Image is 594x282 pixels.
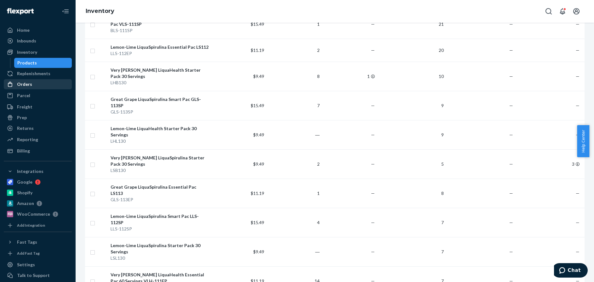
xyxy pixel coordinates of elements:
[4,25,72,35] a: Home
[17,200,34,207] div: Amazon
[267,39,322,62] td: 2
[267,91,322,120] td: 7
[251,220,264,225] span: $15.49
[111,96,209,109] div: Great Grape LiquaSpirulina Smart Pac GLS-113SP
[111,213,209,226] div: Lemon-Lime LiquaSpirulina Smart Pac LLS-112SP
[253,161,264,167] span: $9.49
[516,149,585,179] td: 3
[322,62,377,91] td: 1
[111,196,209,203] div: GLS-113EP
[577,125,589,157] button: Help Center
[111,67,209,80] div: Very [PERSON_NAME] LiquaHealth Starter Pack 30 Servings
[4,79,72,89] a: Orders
[111,125,209,138] div: Lemon-Lime LiquaHealth Starter Pack 30 Servings
[17,49,37,55] div: Inventory
[267,149,322,179] td: 2
[251,191,264,196] span: $11.19
[17,211,50,217] div: WooCommerce
[371,249,375,254] span: —
[4,250,72,257] a: Add Fast Tag
[4,135,72,145] a: Reporting
[371,21,375,27] span: —
[576,47,580,53] span: —
[111,80,209,86] div: LHB130
[111,50,209,57] div: LLS-112EP
[4,260,72,270] a: Settings
[17,179,32,185] div: Google
[4,69,72,79] a: Replenishments
[267,179,322,208] td: 1
[509,74,513,79] span: —
[4,123,72,133] a: Returns
[4,113,72,123] a: Prep
[4,198,72,208] a: Amazon
[377,179,446,208] td: 8
[377,9,446,39] td: 21
[4,209,72,219] a: WooCommerce
[509,132,513,137] span: —
[17,239,37,245] div: Fast Tags
[576,191,580,196] span: —
[570,5,583,18] button: Open account menu
[4,146,72,156] a: Billing
[542,5,555,18] button: Open Search Box
[377,208,446,237] td: 7
[251,47,264,53] span: $11.19
[371,161,375,167] span: —
[377,91,446,120] td: 9
[4,102,72,112] a: Freight
[377,62,446,91] td: 10
[17,27,30,33] div: Home
[111,44,209,50] div: Lemon-Lime LiquaSpirulina Essential Pac LS112
[17,114,27,121] div: Prep
[509,21,513,27] span: —
[576,132,580,137] span: —
[4,91,72,101] a: Parcel
[17,92,30,99] div: Parcel
[59,5,72,18] button: Close Navigation
[17,168,43,174] div: Integrations
[111,138,209,144] div: LHL130
[371,103,375,108] span: —
[17,262,35,268] div: Settings
[576,249,580,254] span: —
[17,136,38,143] div: Reporting
[17,272,50,279] div: Talk to Support
[253,132,264,137] span: $9.49
[267,62,322,91] td: 8
[111,184,209,196] div: Great Grape LiquaSpirulina Essential Pac LS113
[509,161,513,167] span: —
[576,220,580,225] span: —
[111,242,209,255] div: Lemon-Lime LiquaSpirulina Starter Pack 30 Servings
[17,81,32,87] div: Orders
[576,21,580,27] span: —
[267,237,322,266] td: ―
[377,237,446,266] td: 7
[554,263,588,279] iframe: Opens a widget where you can chat to one of our agents
[371,132,375,137] span: —
[4,270,72,280] button: Talk to Support
[4,222,72,229] a: Add Integration
[509,47,513,53] span: —
[111,226,209,232] div: LLS-112SP
[576,74,580,79] span: —
[267,9,322,39] td: 1
[86,8,114,14] a: Inventory
[251,21,264,27] span: $15.49
[371,47,375,53] span: —
[17,223,45,228] div: Add Integration
[251,103,264,108] span: $15.49
[17,125,34,131] div: Returns
[17,70,50,77] div: Replenishments
[509,220,513,225] span: —
[111,109,209,115] div: GLS-113SP
[4,47,72,57] a: Inventory
[253,249,264,254] span: $9.49
[267,208,322,237] td: 4
[253,74,264,79] span: $9.49
[4,177,72,187] a: Google
[509,249,513,254] span: —
[4,188,72,198] a: Shopify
